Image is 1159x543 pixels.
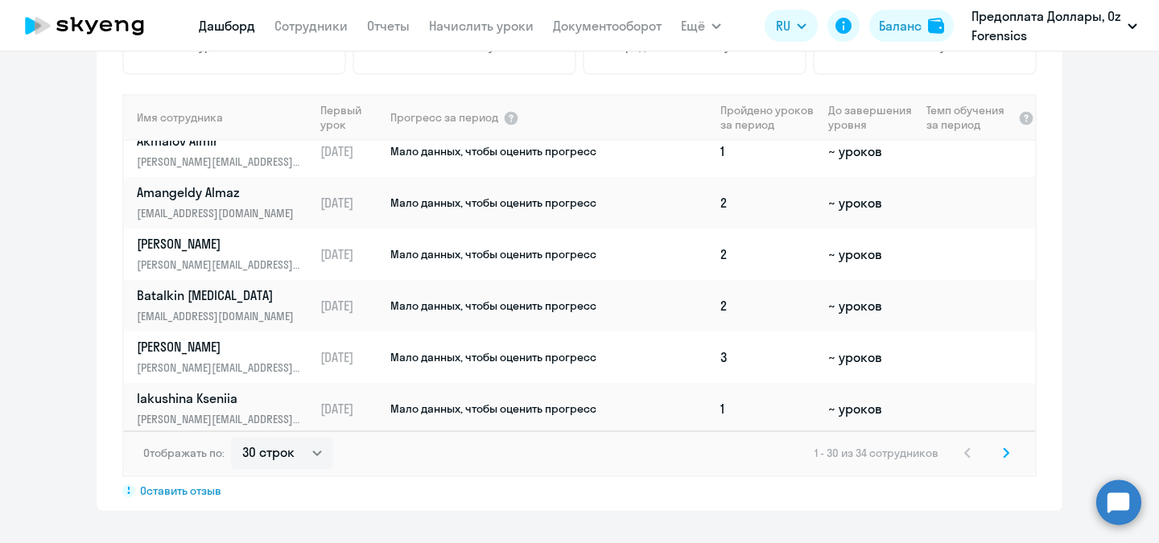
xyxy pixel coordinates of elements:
td: ~ уроков [822,280,919,331]
td: ~ уроков [822,125,919,177]
span: Оставить отзыв [140,483,221,498]
td: [DATE] [314,331,389,383]
td: 1 [714,125,822,177]
th: До завершения уровня [822,94,919,141]
a: Документооборот [553,18,662,34]
span: RU [776,16,790,35]
button: RU [765,10,818,42]
td: ~ уроков [822,383,919,434]
td: [DATE] [314,177,389,228]
span: Мало данных, чтобы оценить прогресс [390,350,596,364]
a: Отчеты [367,18,410,34]
a: [PERSON_NAME][PERSON_NAME][EMAIL_ADDRESS][DOMAIN_NAME] [137,235,313,274]
p: [PERSON_NAME][EMAIL_ADDRESS][DOMAIN_NAME] [137,256,303,274]
p: [PERSON_NAME][EMAIL_ADDRESS][DOMAIN_NAME] [137,153,303,171]
span: Мало данных, чтобы оценить прогресс [390,401,596,416]
div: Баланс [879,16,922,35]
span: Темп обучения за период [926,103,1013,132]
a: Batalkin [MEDICAL_DATA][EMAIL_ADDRESS][DOMAIN_NAME] [137,286,313,325]
span: Мало данных, чтобы оценить прогресс [390,298,596,313]
button: Балансbalance [869,10,954,42]
p: Предоплата Доллары, Oz Forensics [971,6,1121,45]
td: [DATE] [314,383,389,434]
p: Iakushina Kseniia [137,389,303,407]
span: Отображать по: [143,446,225,460]
td: ~ уроков [822,177,919,228]
td: 2 [714,177,822,228]
a: Amangeldy Almaz[EMAIL_ADDRESS][DOMAIN_NAME] [137,183,313,222]
a: Дашборд [199,18,255,34]
p: [PERSON_NAME] [137,338,303,356]
a: [PERSON_NAME][PERSON_NAME][EMAIL_ADDRESS][DOMAIN_NAME] [137,338,313,376]
p: Batalkin [MEDICAL_DATA] [137,286,303,304]
td: [DATE] [314,280,389,331]
span: Прогресс за период [390,110,498,125]
button: Предоплата Доллары, Oz Forensics [963,6,1145,45]
p: [PERSON_NAME][EMAIL_ADDRESS][DOMAIN_NAME] [137,410,303,428]
td: [DATE] [314,125,389,177]
p: [EMAIL_ADDRESS][DOMAIN_NAME] [137,204,303,222]
th: Имя сотрудника [124,94,314,141]
td: 1 [714,383,822,434]
p: Amangeldy Almaz [137,183,303,201]
span: Ещё [681,16,705,35]
td: [DATE] [314,228,389,280]
a: Akmalov Almir[PERSON_NAME][EMAIL_ADDRESS][DOMAIN_NAME] [137,132,313,171]
td: ~ уроков [822,228,919,280]
p: Akmalov Almir [137,132,303,150]
button: Ещё [681,10,721,42]
p: [PERSON_NAME] [137,235,303,253]
span: 1 - 30 из 34 сотрудников [815,446,938,460]
td: 3 [714,331,822,383]
span: Мало данных, чтобы оценить прогресс [390,195,596,210]
span: Мало данных, чтобы оценить прогресс [390,247,596,261]
td: 2 [714,228,822,280]
a: Начислить уроки [429,18,534,34]
td: ~ уроков [822,331,919,383]
td: 2 [714,280,822,331]
th: Пройдено уроков за период [714,94,822,141]
span: Мало данных, чтобы оценить прогресс [390,144,596,158]
a: Iakushina Kseniia[PERSON_NAME][EMAIL_ADDRESS][DOMAIN_NAME] [137,389,313,428]
p: [EMAIL_ADDRESS][DOMAIN_NAME] [137,307,303,325]
th: Первый урок [314,94,389,141]
img: balance [928,18,944,34]
a: Сотрудники [274,18,348,34]
p: [PERSON_NAME][EMAIL_ADDRESS][DOMAIN_NAME] [137,359,303,376]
